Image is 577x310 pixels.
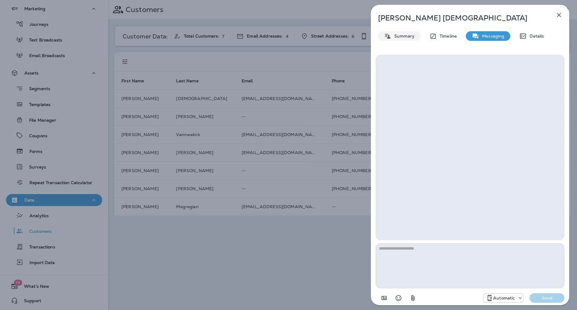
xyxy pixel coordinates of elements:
[437,34,457,38] p: Timeline
[392,292,405,304] button: Select an emoji
[479,34,504,38] p: Messaging
[493,296,515,300] p: Automatic
[378,292,390,304] button: Add in a premade template
[378,14,542,22] p: [PERSON_NAME] [DEMOGRAPHIC_DATA]
[527,34,544,38] p: Details
[391,34,414,38] p: Summary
